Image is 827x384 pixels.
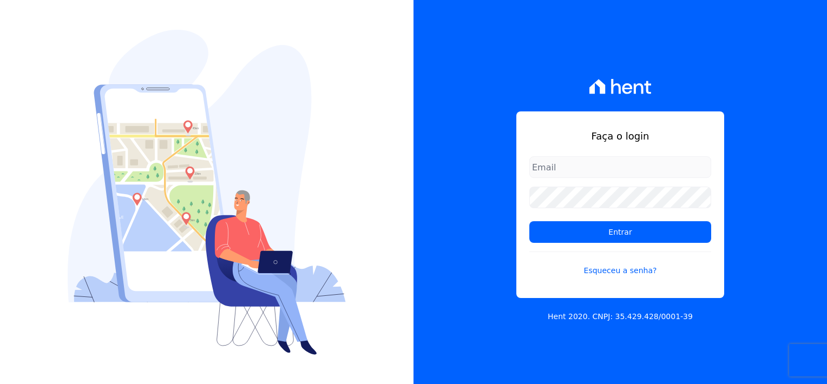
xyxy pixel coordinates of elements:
[529,251,711,276] a: Esqueceu a senha?
[529,156,711,178] input: Email
[68,30,346,355] img: Login
[529,129,711,143] h1: Faça o login
[529,221,711,243] input: Entrar
[548,311,693,322] p: Hent 2020. CNPJ: 35.429.428/0001-39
